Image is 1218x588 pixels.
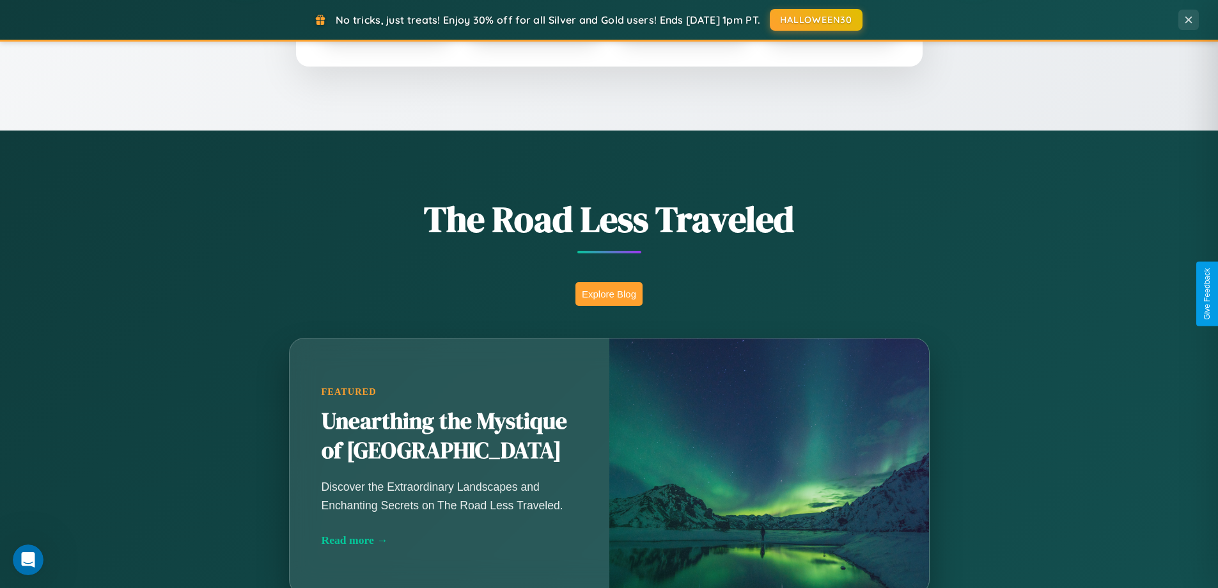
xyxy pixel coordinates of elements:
span: No tricks, just treats! Enjoy 30% off for all Silver and Gold users! Ends [DATE] 1pm PT. [336,13,760,26]
div: Featured [322,386,577,397]
button: HALLOWEEN30 [770,9,863,31]
p: Discover the Extraordinary Landscapes and Enchanting Secrets on The Road Less Traveled. [322,478,577,514]
div: Give Feedback [1203,268,1212,320]
h2: Unearthing the Mystique of [GEOGRAPHIC_DATA] [322,407,577,466]
h1: The Road Less Traveled [226,195,993,244]
iframe: Intercom live chat [13,544,43,575]
button: Explore Blog [575,282,643,306]
div: Read more → [322,534,577,547]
